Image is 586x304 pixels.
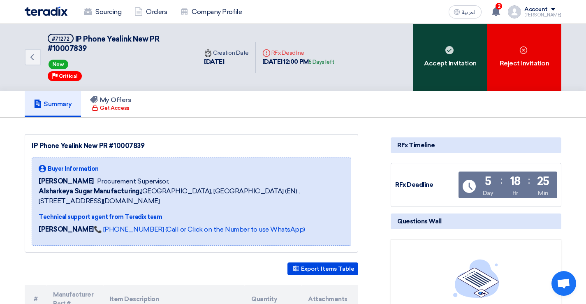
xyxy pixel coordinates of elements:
[496,3,502,9] span: 2
[551,271,576,296] a: Open chat
[262,49,334,57] div: RFx Deadline
[262,57,334,67] div: [DATE] 12:00 PM
[397,217,441,226] span: Questions Wall
[174,3,248,21] a: Company Profile
[204,49,249,57] div: Creation Date
[59,73,78,79] span: Critical
[39,176,94,186] span: [PERSON_NAME]
[39,213,344,221] div: Technical support agent from Teradix team
[538,189,549,197] div: Min
[25,91,81,117] a: Summary
[500,173,503,188] div: :
[287,262,358,275] button: Export Items Table
[524,13,561,17] div: [PERSON_NAME]
[512,189,518,197] div: Hr
[524,6,548,13] div: Account
[128,3,174,21] a: Orders
[48,165,99,173] span: Buyer Information
[395,180,457,190] div: RFx Deadline
[508,5,521,19] img: profile_test.png
[94,225,305,233] a: 📞 [PHONE_NUMBER] (Call or Click on the Number to use WhatsApp)
[485,176,491,187] div: 5
[39,187,141,195] b: Alsharkeya Sugar Manufacturing,
[25,7,67,16] img: Teradix logo
[462,9,477,15] span: العربية
[77,3,128,21] a: Sourcing
[449,5,482,19] button: العربية
[32,141,351,151] div: IP Phone Yealink New PR #10007839
[90,96,132,104] h5: My Offers
[537,176,549,187] div: 25
[92,104,129,112] div: Get Access
[413,24,487,91] div: Accept Invitation
[391,137,561,153] div: RFx Timeline
[309,58,334,66] div: 5 Days left
[48,34,188,54] h5: IP Phone Yealink New PR #10007839
[52,36,69,42] div: #71272
[81,91,141,117] a: My Offers Get Access
[34,100,72,108] h5: Summary
[39,186,344,206] span: [GEOGRAPHIC_DATA], [GEOGRAPHIC_DATA] (EN) ,[STREET_ADDRESS][DOMAIN_NAME]
[528,173,530,188] div: :
[204,57,249,67] div: [DATE]
[39,225,94,233] strong: [PERSON_NAME]
[48,35,160,53] span: IP Phone Yealink New PR #10007839
[97,176,169,186] span: Procurement Supervisor,
[49,60,68,69] span: New
[487,24,561,91] div: Reject Invitation
[453,259,499,298] img: empty_state_list.svg
[510,176,521,187] div: 18
[483,189,493,197] div: Day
